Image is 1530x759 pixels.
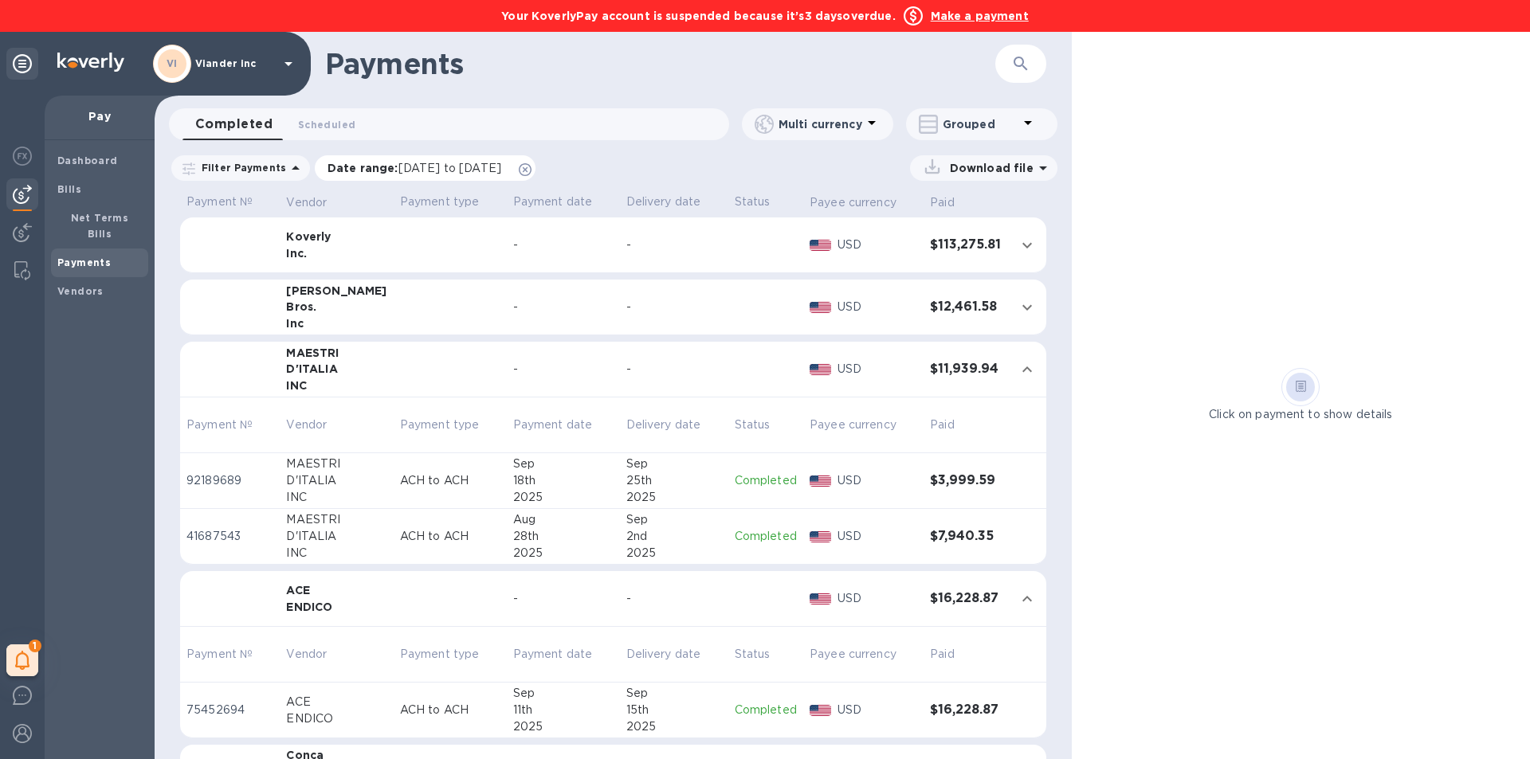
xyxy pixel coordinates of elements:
div: MAESTRI [286,345,386,361]
div: 2025 [513,545,614,561]
p: ACH to ACH [400,528,500,545]
span: Payment date [513,646,614,663]
div: Sep [513,456,614,472]
div: - [513,299,614,315]
div: - [513,361,614,378]
b: Payments [57,256,111,268]
div: Sep [513,685,614,702]
div: ACE [286,694,386,710]
p: Vendor [286,646,327,663]
img: USD [810,531,831,542]
p: Payment № [186,646,253,663]
p: USD [838,528,918,545]
p: Payee currency [810,417,896,433]
div: Koverly [286,229,386,245]
p: Payee currency [810,194,896,211]
div: Date range:[DATE] to [DATE] [315,155,535,181]
p: Filter Payments [195,161,286,174]
div: 18th [513,472,614,489]
div: - [513,237,614,253]
div: - [626,590,722,607]
h3: $3,999.59 [930,473,1002,488]
p: Download file [943,160,1034,176]
div: [PERSON_NAME] [286,283,386,299]
p: USD [838,702,918,718]
p: Date range : [328,160,509,176]
div: Aug [513,511,614,528]
b: VI [167,57,178,69]
div: Sep [626,685,722,702]
img: USD [810,302,831,313]
p: Delivery date [626,417,701,433]
div: INC [286,489,386,506]
div: MAESTRI [286,456,386,472]
span: Paid [930,194,975,211]
p: Payment date [513,646,593,663]
span: Vendor [286,417,347,433]
p: Status [735,194,797,210]
span: Payee currency [810,646,917,663]
div: 15th [626,702,722,718]
div: ENDICO [286,710,386,727]
p: Status [735,646,771,663]
p: Vendor [286,194,327,211]
p: Completed [735,702,797,718]
span: 1 [29,640,41,652]
span: Status [735,417,791,433]
span: Payment type [400,646,500,663]
div: 11th [513,702,614,718]
span: Completed [195,113,273,135]
div: 2025 [626,489,722,506]
b: Bills [57,183,81,195]
b: Dashboard [57,155,118,166]
img: Foreign exchange [13,147,32,166]
span: Payee currency [810,417,917,433]
div: Inc. [286,245,386,261]
div: - [626,237,722,253]
img: USD [810,364,831,375]
button: expand row [1015,358,1039,381]
button: expand row [1015,233,1039,257]
p: 75452694 [186,702,273,718]
span: Vendor [286,194,347,211]
p: ACH to ACH [400,472,500,489]
h3: $16,228.87 [930,591,1002,606]
div: INC [286,545,386,561]
b: Make a payment [931,10,1029,22]
p: 92189689 [186,472,273,489]
div: Sep [626,456,722,472]
p: ACH to ACH [400,702,500,718]
span: Status [735,646,791,663]
div: Bros. [286,299,386,315]
p: USD [838,472,918,489]
h3: $12,461.58 [930,299,1002,315]
p: Payment № [186,194,273,210]
div: 25th [626,472,722,489]
b: Net Terms Bills [71,212,129,240]
p: USD [838,590,918,607]
p: Paid [930,646,955,663]
span: Payment № [186,646,273,663]
h3: $16,228.87 [930,702,1002,718]
span: Payee currency [810,194,917,211]
span: Payment date [513,417,614,433]
span: Delivery date [626,417,722,433]
p: Completed [735,472,797,489]
div: 2nd [626,528,722,545]
button: expand row [1015,587,1039,611]
p: Payment type [400,646,480,663]
span: Paid [930,646,975,663]
div: INC [286,378,386,393]
p: Payee currency [810,646,896,663]
p: USD [838,299,918,315]
div: Unpin categories [6,48,38,80]
p: Paid [930,417,955,433]
div: D'ITALIA [286,361,386,377]
p: Click on payment to show details [1209,406,1392,423]
span: [DATE] to [DATE] [398,162,501,174]
span: Delivery date [626,646,722,663]
p: Payment date [513,194,614,210]
h1: Payments [325,47,995,80]
p: Paid [930,194,955,211]
button: expand row [1015,295,1039,319]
